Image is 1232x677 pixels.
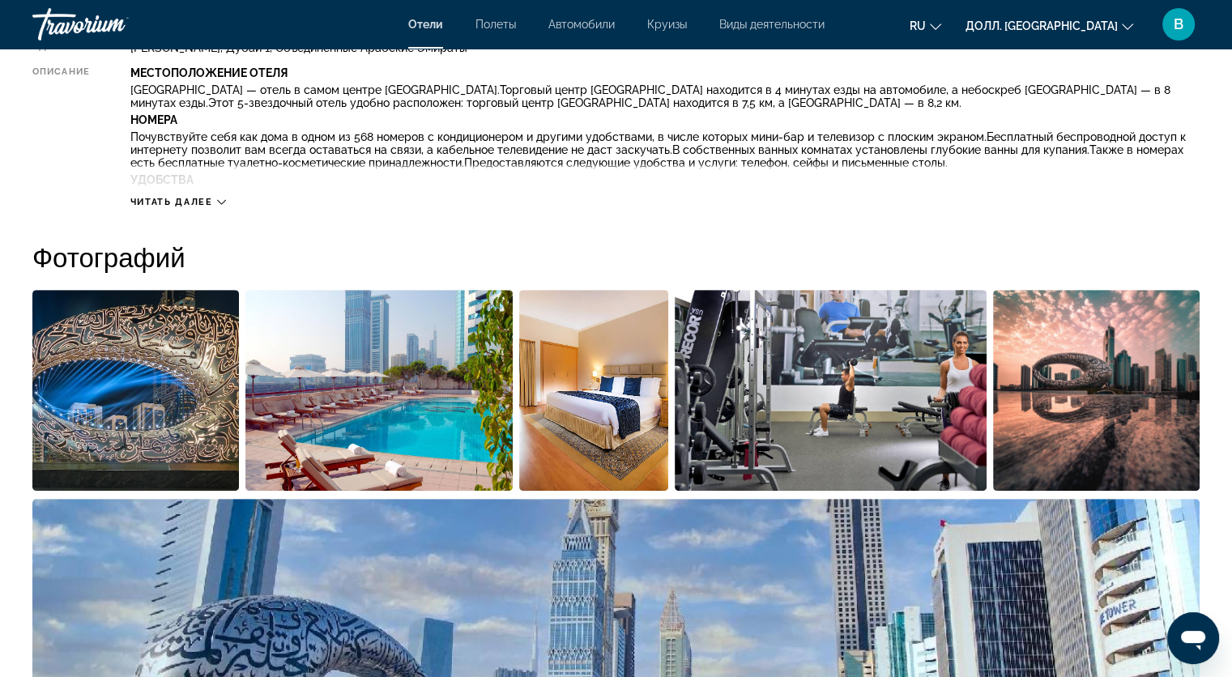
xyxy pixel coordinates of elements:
[32,3,194,45] a: Травориум
[1157,7,1200,41] button: Пользовательское меню
[32,241,185,273] ya-tr-span: Фотографий
[130,83,1170,109] ya-tr-span: Торговый центр [GEOGRAPHIC_DATA] находится в 4 минутах езды на автомобиле, а небоскреб [GEOGRAPHI...
[647,18,687,31] a: Круизы
[1174,15,1183,32] ya-tr-span: В
[130,83,500,96] ya-tr-span: [GEOGRAPHIC_DATA] — отель в самом центре [GEOGRAPHIC_DATA].
[993,289,1200,492] button: Откройте слайдер с полноэкранными изображениями
[130,66,288,79] ya-tr-span: Местоположение Отеля
[672,143,1089,156] ya-tr-span: В собственных ванных комнатах установлены глубокие ванны для купания.
[32,66,90,77] ya-tr-span: Описание
[130,130,987,143] ya-tr-span: Почувствуйте себя как дома в одном из 568 номеров с кондиционером и другими удобствами, в числе к...
[548,18,615,31] a: Автомобили
[130,143,1183,169] ya-tr-span: Также в номерах есть бесплатные туалетно-косметические принадлежности.
[130,196,226,208] button: Читать далее
[408,18,443,31] a: Отели
[32,289,239,492] button: Откройте слайдер с полноэкранными изображениями
[719,18,825,31] a: Виды деятельности
[675,289,987,492] button: Откройте слайдер с полноэкранными изображениями
[910,14,941,37] button: Изменить язык
[130,197,213,207] ya-tr-span: Читать далее
[1167,612,1219,664] iframe: Кнопка запуска окна обмена сообщениями
[245,289,513,492] button: Откройте слайдер с полноэкранными изображениями
[130,130,1186,156] ya-tr-span: Бесплатный беспроводной доступ к интернету позволит вам всегда оставаться на связи, а кабельное т...
[910,19,926,32] ya-tr-span: RU
[475,18,516,31] a: Полеты
[464,156,948,169] ya-tr-span: Предоставляются следующие удобства и услуги: телефон, сейфы и письменные столы.
[966,19,1118,32] ya-tr-span: Долл. [GEOGRAPHIC_DATA]
[966,14,1133,37] button: Изменить валюту
[208,96,961,109] ya-tr-span: Этот 5-звездочный отель удобно расположен: торговый центр [GEOGRAPHIC_DATA] находится в 7,5 км, а...
[519,289,669,492] button: Откройте слайдер с полноэкранными изображениями
[130,113,177,126] ya-tr-span: Номера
